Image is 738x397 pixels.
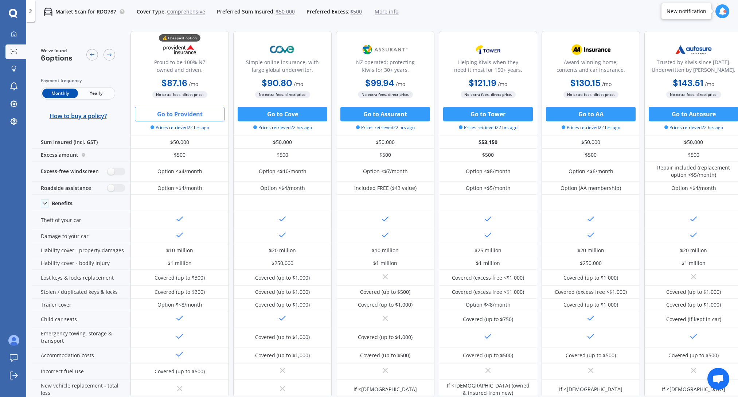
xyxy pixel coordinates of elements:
[168,260,192,267] div: $1 million
[464,40,512,59] img: Tower.webp
[157,184,202,192] div: Option <$4/month
[475,247,501,254] div: $25 million
[167,8,205,15] span: Comprehensive
[372,247,399,254] div: $10 million
[548,58,634,77] div: Award-winning home, contents and car insurance.
[155,274,205,281] div: Covered (up to $300)
[336,136,434,149] div: $50,000
[466,168,511,175] div: Option <$8/month
[55,8,116,15] p: Market Scan for RDQ787
[233,149,332,161] div: $500
[563,274,618,281] div: Covered (up to $1,000)
[151,124,209,131] span: Prices retrieved 22 hrs ago
[32,136,130,149] div: Sum insured (incl. GST)
[44,7,52,16] img: car.f15378c7a67c060ca3f3.svg
[32,347,130,363] div: Accommodation costs
[363,168,408,175] div: Option <$7/month
[546,107,636,121] button: Go to AA
[50,112,107,120] span: How to buy a policy?
[32,212,130,228] div: Theft of your car
[32,299,130,311] div: Trailer cover
[666,301,721,308] div: Covered (up to $1,000)
[705,81,714,87] span: / mo
[32,149,130,161] div: Excess amount
[570,77,601,89] b: $130.15
[358,91,413,98] span: No extra fees, direct price.
[137,58,223,77] div: Proud to be 100% NZ owned and driven.
[340,107,430,121] button: Go to Assurant
[466,184,511,192] div: Option <$5/month
[253,124,312,131] span: Prices retrieved 22 hrs ago
[666,316,721,323] div: Covered (if kept in car)
[461,91,516,98] span: No extra fees, direct price.
[360,352,410,359] div: Covered (up to $500)
[651,58,737,77] div: Trusted by Kiwis since [DATE]. Underwritten by [PERSON_NAME].
[78,89,114,98] span: Yearly
[469,77,496,89] b: $121.19
[32,286,130,299] div: Stolen / duplicated keys & locks
[157,301,202,308] div: Option $<8/month
[476,260,500,267] div: $1 million
[258,40,306,59] img: Cove.webp
[155,368,205,375] div: Covered (up to $500)
[306,8,350,15] span: Preferred Excess:
[260,184,305,192] div: Option <$4/month
[255,288,310,296] div: Covered (up to $1,000)
[563,301,618,308] div: Covered (up to $1,000)
[41,53,73,63] span: 6 options
[41,77,115,84] div: Payment frequency
[671,184,716,192] div: Option <$4/month
[239,58,325,77] div: Simple online insurance, with large global underwriter.
[561,184,621,192] div: Option (AA membership)
[452,288,524,296] div: Covered (excess free <$1,000)
[217,8,275,15] span: Preferred Sum Insured:
[157,168,202,175] div: Option <$4/month
[443,107,533,121] button: Go to Tower
[233,136,332,149] div: $50,000
[666,91,721,98] span: No extra fees, direct price.
[707,368,729,390] div: Open chat
[566,352,616,359] div: Covered (up to $500)
[463,316,513,323] div: Covered (up to $750)
[452,274,524,281] div: Covered (excess free <$1,000)
[32,228,130,244] div: Damage to your car
[664,124,723,131] span: Prices retrieved 22 hrs ago
[41,47,73,54] span: We've found
[577,247,604,254] div: $20 million
[373,260,397,267] div: $1 million
[361,40,409,59] img: Assurant.png
[667,8,706,15] div: New notification
[238,107,327,121] button: Go to Cove
[135,107,224,121] button: Go to Provident
[666,288,721,296] div: Covered (up to $1,000)
[155,288,205,296] div: Covered (up to $300)
[42,89,78,98] span: Monthly
[255,334,310,341] div: Covered (up to $1,000)
[269,247,296,254] div: $20 million
[459,124,518,131] span: Prices retrieved 22 hrs ago
[375,8,398,15] span: More info
[336,149,434,161] div: $500
[445,58,531,77] div: Helping Kiwis when they need it most for 150+ years.
[360,288,410,296] div: Covered (up to $500)
[682,260,706,267] div: $1 million
[350,8,362,15] span: $500
[358,334,413,341] div: Covered (up to $1,000)
[32,244,130,257] div: Liability cover - property damages
[669,40,718,59] img: Autosure.webp
[668,352,719,359] div: Covered (up to $500)
[580,260,602,267] div: $250,000
[555,288,627,296] div: Covered (excess free <$1,000)
[542,149,640,161] div: $500
[563,91,618,98] span: No extra fees, direct price.
[152,91,207,98] span: No extra fees, direct price.
[396,81,405,87] span: / mo
[32,311,130,327] div: Child car seats
[137,8,166,15] span: Cover Type:
[354,184,417,192] div: Included FREE ($43 value)
[650,164,737,179] div: Repair included (replacement option <$5/month)
[498,81,507,87] span: / mo
[439,149,537,161] div: $500
[161,77,187,89] b: $87.16
[562,124,620,131] span: Prices retrieved 22 hrs ago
